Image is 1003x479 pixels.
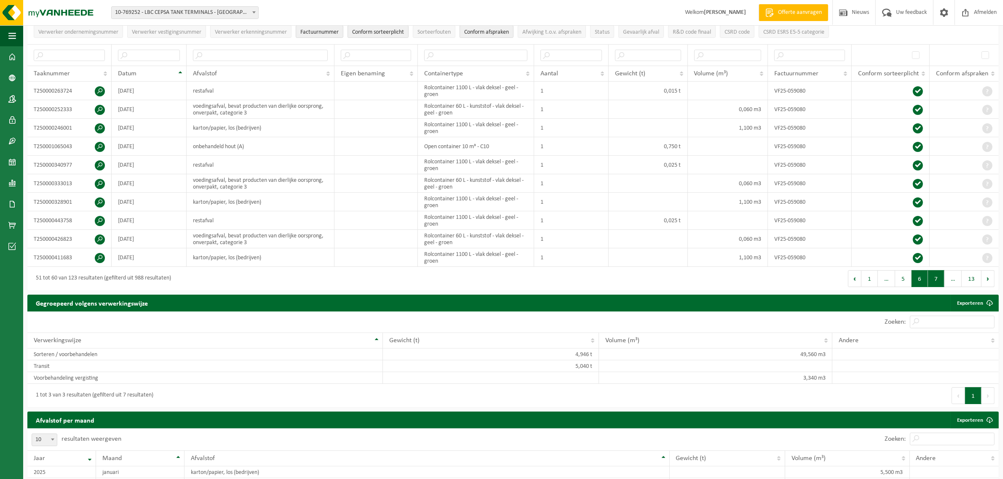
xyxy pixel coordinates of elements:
[878,270,895,287] span: …
[187,119,334,137] td: karton/papier, los (bedrijven)
[763,29,824,35] span: CSRD ESRS E5-5 categorie
[418,137,534,156] td: Open container 10 m³ - C10
[187,100,334,119] td: voedingsafval, bevat producten van dierlijke oorsprong, onverpakt, categorie 3
[518,25,586,38] button: Afwijking t.o.v. afsprakenAfwijking t.o.v. afspraken: Activate to sort
[950,295,998,311] a: Exporteren
[418,100,534,119] td: Rolcontainer 60 L - kunststof - vlak deksel - geel - groen
[768,174,852,193] td: VF25-059080
[759,25,829,38] button: CSRD ESRS E5-5 categorieCSRD ESRS E5-5 categorie: Activate to sort
[132,29,201,35] span: Verwerker vestigingsnummer
[418,230,534,248] td: Rolcontainer 60 L - kunststof - vlak deksel - geel - groen
[27,193,112,211] td: T250000328901
[982,387,995,404] button: Next
[861,270,878,287] button: 1
[187,174,334,193] td: voedingsafval, bevat producten van dierlijke oorsprong, onverpakt, categorie 3
[112,230,187,248] td: [DATE]
[916,455,936,462] span: Andere
[768,82,852,100] td: VF25-059080
[912,270,928,287] button: 6
[688,248,768,267] td: 1,100 m3
[688,230,768,248] td: 0,060 m3
[944,270,962,287] span: …
[464,29,509,35] span: Conform afspraken
[341,70,385,77] span: Eigen benaming
[673,29,711,35] span: R&D code finaal
[534,248,609,267] td: 1
[774,70,818,77] span: Factuurnummer
[27,156,112,174] td: T250000340977
[38,29,118,35] span: Verwerker ondernemingsnummer
[389,337,420,344] span: Gewicht (t)
[982,270,995,287] button: Next
[112,211,187,230] td: [DATE]
[96,466,185,478] td: januari
[193,70,217,77] span: Afvalstof
[534,174,609,193] td: 1
[768,100,852,119] td: VF25-059080
[768,119,852,137] td: VF25-059080
[609,82,687,100] td: 0,015 t
[534,156,609,174] td: 1
[112,137,187,156] td: [DATE]
[599,349,832,360] td: 49,560 m3
[676,455,706,462] span: Gewicht (t)
[534,82,609,100] td: 1
[27,230,112,248] td: T250000426823
[112,193,187,211] td: [DATE]
[534,100,609,119] td: 1
[928,270,944,287] button: 7
[118,70,136,77] span: Datum
[348,25,409,38] button: Conform sorteerplicht : Activate to sort
[848,270,861,287] button: Previous
[534,230,609,248] td: 1
[112,100,187,119] td: [DATE]
[418,119,534,137] td: Rolcontainer 1100 L - vlak deksel - geel - groen
[185,466,670,478] td: karton/papier, los (bedrijven)
[27,360,383,372] td: Transit
[418,193,534,211] td: Rolcontainer 1100 L - vlak deksel - geel - groen
[885,436,906,443] label: Zoeken:
[34,70,70,77] span: Taaknummer
[418,248,534,267] td: Rolcontainer 1100 L - vlak deksel - geel - groen
[112,82,187,100] td: [DATE]
[34,337,81,344] span: Verwerkingswijze
[609,156,687,174] td: 0,025 t
[768,156,852,174] td: VF25-059080
[27,295,156,311] h2: Gegroepeerd volgens verwerkingswijze
[187,156,334,174] td: restafval
[460,25,514,38] button: Conform afspraken : Activate to sort
[296,25,343,38] button: FactuurnummerFactuurnummer: Activate to sort
[413,25,455,38] button: SorteerfoutenSorteerfouten: Activate to sort
[27,119,112,137] td: T250000246001
[187,248,334,267] td: karton/papier, los (bedrijven)
[618,25,664,38] button: Gevaarlijk afval : Activate to sort
[418,211,534,230] td: Rolcontainer 1100 L - vlak deksel - geel - groen
[952,387,965,404] button: Previous
[885,319,906,326] label: Zoeken:
[768,230,852,248] td: VF25-059080
[418,82,534,100] td: Rolcontainer 1100 L - vlak deksel - geel - groen
[839,337,859,344] span: Andere
[187,211,334,230] td: restafval
[534,137,609,156] td: 1
[725,29,750,35] span: CSRD code
[768,248,852,267] td: VF25-059080
[534,119,609,137] td: 1
[965,387,982,404] button: 1
[32,271,171,286] div: 51 tot 60 van 123 resultaten (gefilterd uit 988 resultaten)
[785,466,910,478] td: 5,500 m3
[615,70,645,77] span: Gewicht (t)
[187,230,334,248] td: voedingsafval, bevat producten van dierlijke oorsprong, onverpakt, categorie 3
[27,349,383,360] td: Sorteren / voorbehandelen
[352,29,404,35] span: Conform sorteerplicht
[522,29,581,35] span: Afwijking t.o.v. afspraken
[895,270,912,287] button: 5
[27,248,112,267] td: T250000411683
[595,29,610,35] span: Status
[704,9,746,16] strong: [PERSON_NAME]
[418,156,534,174] td: Rolcontainer 1100 L - vlak deksel - geel - groen
[112,156,187,174] td: [DATE]
[215,29,287,35] span: Verwerker erkenningsnummer
[27,137,112,156] td: T250001065043
[112,7,258,19] span: 10-769252 - LBC CEPSA TANK TERMINALS - ANTWERPEN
